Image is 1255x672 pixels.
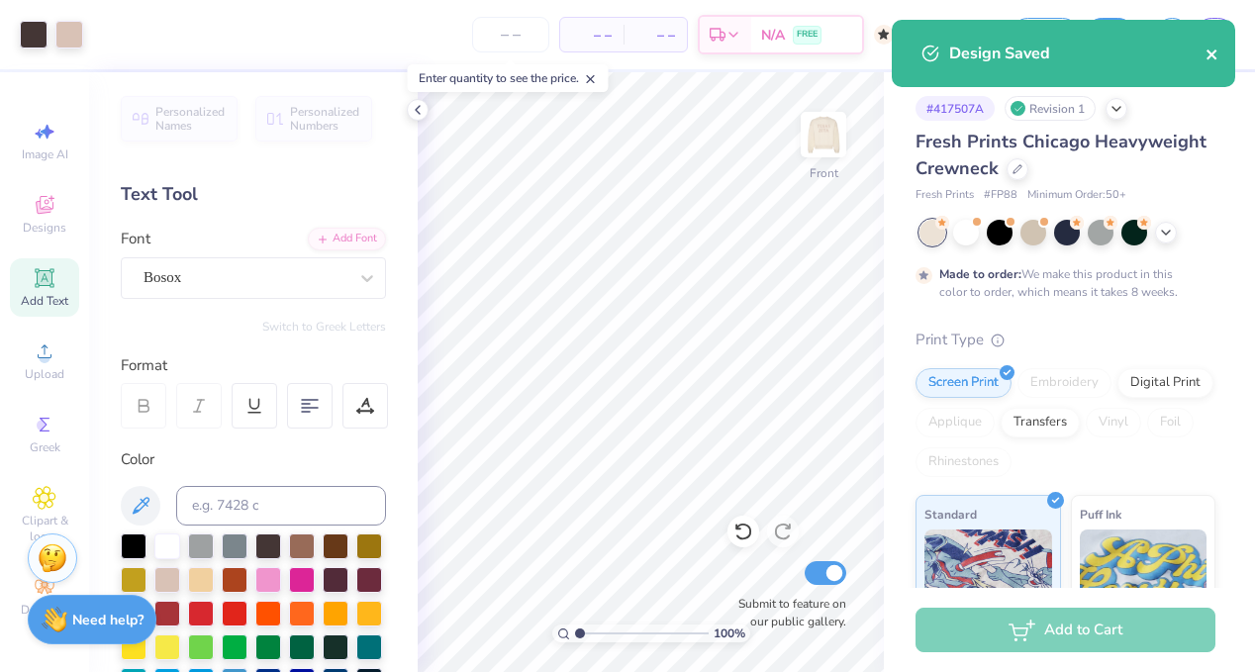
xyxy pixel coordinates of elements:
img: Standard [924,529,1052,628]
div: We make this product in this color to order, which means it takes 8 weeks. [939,265,1183,301]
span: Personalized Names [155,105,226,133]
span: Clipart & logos [10,513,79,544]
div: Embroidery [1017,368,1111,398]
span: – – [572,25,612,46]
div: Front [810,164,838,182]
div: Add Font [308,228,386,250]
div: Enter quantity to see the price. [408,64,609,92]
span: Minimum Order: 50 + [1027,187,1126,204]
input: – – [472,17,549,52]
span: Fresh Prints [916,187,974,204]
button: close [1206,42,1219,65]
div: Screen Print [916,368,1012,398]
div: # 417507A [916,96,995,121]
div: Revision 1 [1005,96,1096,121]
div: Design Saved [949,42,1206,65]
span: Greek [30,439,60,455]
strong: Made to order: [939,266,1021,282]
label: Submit to feature on our public gallery. [727,595,846,630]
div: Digital Print [1117,368,1213,398]
label: Font [121,228,150,250]
div: Applique [916,408,995,437]
span: Add Text [21,293,68,309]
img: Front [804,115,843,154]
span: Upload [25,366,64,382]
img: Puff Ink [1080,529,1207,628]
span: N/A [761,25,785,46]
button: Switch to Greek Letters [262,319,386,335]
div: Rhinestones [916,447,1012,477]
div: Text Tool [121,181,386,208]
span: Fresh Prints Chicago Heavyweight Crewneck [916,130,1207,180]
div: Foil [1147,408,1194,437]
div: Print Type [916,329,1215,351]
strong: Need help? [72,611,144,629]
span: Decorate [21,602,68,618]
span: Image AI [22,146,68,162]
div: Format [121,354,388,377]
input: Untitled Design [904,15,1001,54]
input: e.g. 7428 c [176,486,386,526]
span: Personalized Numbers [290,105,360,133]
span: 100 % [714,624,745,642]
span: Puff Ink [1080,504,1121,525]
span: FREE [797,28,818,42]
div: Transfers [1001,408,1080,437]
span: Standard [924,504,977,525]
div: Color [121,448,386,471]
div: Vinyl [1086,408,1141,437]
span: – – [635,25,675,46]
span: # FP88 [984,187,1017,204]
span: Designs [23,220,66,236]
